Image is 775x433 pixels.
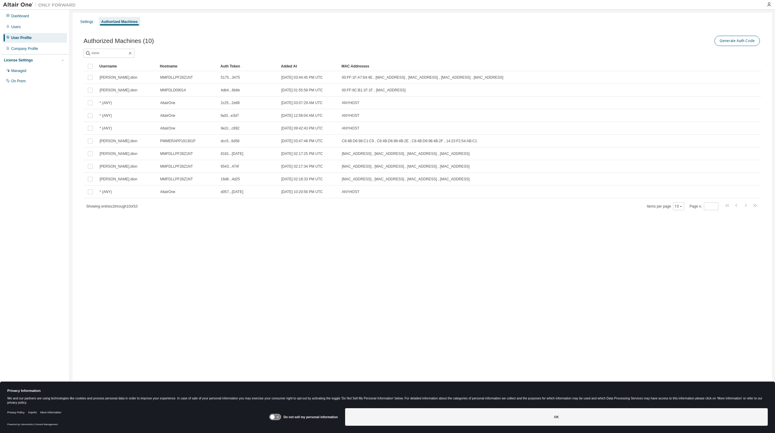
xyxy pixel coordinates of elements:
div: License Settings [4,58,33,63]
div: Dashboard [11,14,29,18]
span: Page n. [690,202,718,210]
span: [DATE] 10:20:56 PM UTC [281,189,323,194]
span: 16d6...4d25 [221,177,240,182]
div: Managed [11,68,26,73]
img: Altair One [3,2,79,8]
span: AltairOne [160,126,175,131]
span: 9e2c...c892 [221,126,239,131]
div: On Prem [11,79,26,84]
div: Users [11,25,21,29]
span: [DATE] 01:55:58 PM UTC [281,88,323,93]
span: ANYHOST [342,189,359,194]
span: Authorized Machines (10) [84,38,154,44]
span: [PERSON_NAME].dion [100,151,137,156]
button: 10 [674,204,683,209]
span: [MAC_ADDRESS] , [MAC_ADDRESS] , [MAC_ADDRESS] , [MAC_ADDRESS] [342,164,470,169]
span: MMFDLLPF28Z1NT [160,75,193,80]
span: [DATE] 03:47:48 PM UTC [281,139,323,143]
span: ANYHOST [342,126,359,131]
span: * (ANY) [100,100,112,105]
span: 6543...474f [221,164,239,169]
span: [PERSON_NAME].dion [100,177,137,182]
span: [DATE] 02:17:34 PM UTC [281,164,323,169]
span: 2c25...2e88 [221,100,240,105]
div: Auth Token [220,61,276,71]
span: Showing entries 1 through 10 of 10 [86,204,138,208]
span: MMFDLLPF28Z1NT [160,151,193,156]
span: ANYHOST [342,113,359,118]
div: Settings [80,19,93,24]
span: 8181...[DATE] [221,151,243,156]
span: [PERSON_NAME].dion [100,139,137,143]
span: Items per page [647,202,684,210]
span: * (ANY) [100,113,112,118]
span: * (ANY) [100,189,112,194]
span: [DATE] 03:07:29 AM UTC [281,100,323,105]
span: d057...[DATE] [221,189,243,194]
span: AltairOne [160,113,175,118]
span: MMFDLD09014 [160,88,186,93]
span: C8:4B:D6:98:C1:C9 , C8:4B:D6:98:4B:2E , C8:4B:D6:98:4B:2F , 14:23:F2:54:AB:C1 [342,139,477,143]
span: MMFDLLPF28Z1NT [160,177,193,182]
span: 00:FF:1F:A7:64:4E , [MAC_ADDRESS] , [MAC_ADDRESS] , [MAC_ADDRESS] , [MAC_ADDRESS] [342,75,503,80]
span: [PERSON_NAME].dion [100,75,137,80]
span: AltairOne [160,100,175,105]
span: fad3...e3d7 [221,113,239,118]
span: * (ANY) [100,126,112,131]
span: [DATE] 12:58:04 AM UTC [281,113,323,118]
span: [DATE] 03:44:45 PM UTC [281,75,323,80]
div: MAC Addresses [341,61,697,71]
span: 4db4...6b8e [221,88,240,93]
span: 00:FF:6C:B1:1F:1F , [MAC_ADDRESS] [342,88,406,93]
div: Username [99,61,155,71]
button: Generate Auth Code [714,36,760,46]
div: Company Profile [11,46,38,51]
div: Hostname [160,61,216,71]
span: PMMERAPP191301P [160,139,196,143]
span: dcc5...6d58 [221,139,239,143]
span: AltairOne [160,189,175,194]
div: Authorized Machines [101,19,138,24]
div: Added At [281,61,337,71]
span: [PERSON_NAME].dion [100,164,137,169]
span: 5175...3475 [221,75,240,80]
span: [DATE] 02:18:33 PM UTC [281,177,323,182]
span: [DATE] 02:17:25 PM UTC [281,151,323,156]
span: [MAC_ADDRESS] , [MAC_ADDRESS] , [MAC_ADDRESS] , [MAC_ADDRESS] [342,151,470,156]
div: User Profile [11,35,31,40]
span: ANYHOST [342,100,359,105]
span: MMFDLLPF28Z1NT [160,164,193,169]
span: [PERSON_NAME].dion [100,88,137,93]
span: [DATE] 09:42:43 PM UTC [281,126,323,131]
span: [MAC_ADDRESS] , [MAC_ADDRESS] , [MAC_ADDRESS] , [MAC_ADDRESS] [342,177,470,182]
